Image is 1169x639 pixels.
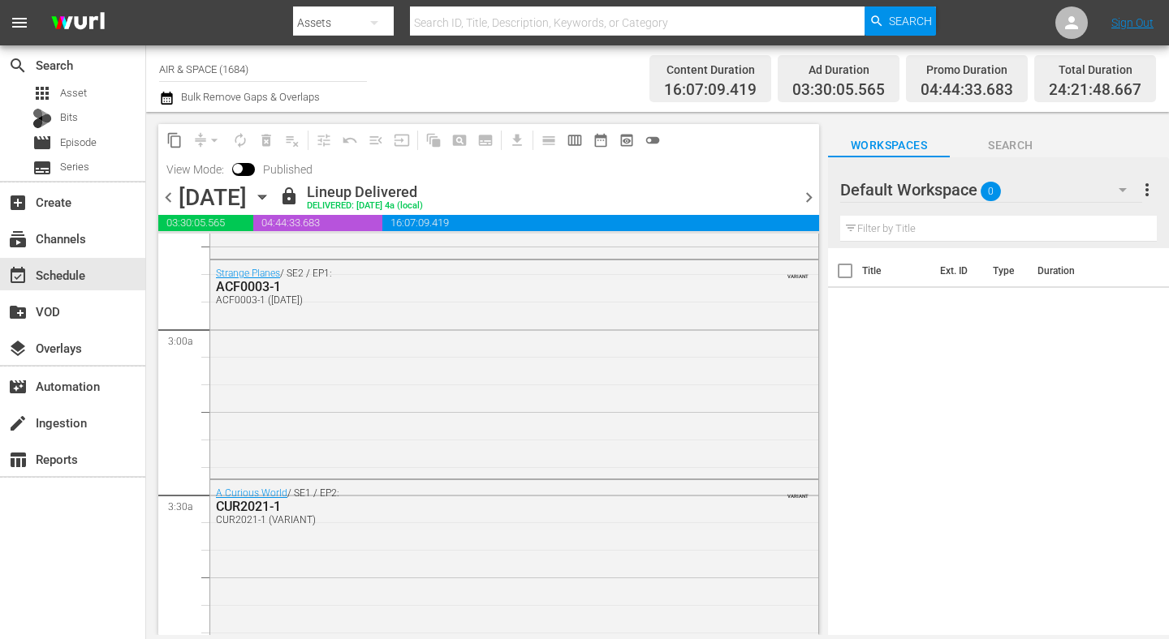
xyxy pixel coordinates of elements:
img: ans4CAIJ8jUAAAAAAAAAAAAAAAAAAAAAAAAgQb4GAAAAAAAAAAAAAAAAAAAAAAAAJMjXAAAAAAAAAAAAAAAAAAAAAAAAgAT5G... [39,4,117,42]
div: / SE1 / EP2: [216,487,727,525]
span: 24:21:48.667 [1049,81,1141,100]
span: 04:44:33.683 [921,81,1013,100]
span: Remove Gaps & Overlaps [188,127,227,153]
div: Default Workspace [840,167,1142,212]
span: Schedule [8,266,28,285]
span: Customize Events [305,124,337,156]
span: chevron_right [799,187,819,208]
span: Automation [8,377,28,397]
th: Ext. ID [930,248,983,294]
span: Create Series Block [472,127,498,153]
span: Series [32,158,52,178]
span: lock [279,187,299,206]
span: 03:30:05.565 [158,215,253,231]
span: menu [10,13,29,32]
span: Published [255,163,321,176]
th: Title [862,248,930,294]
span: Toggle to switch from Published to Draft view. [232,163,244,174]
div: CUR2021-1 (VARIANT) [216,514,727,525]
button: Search [865,6,936,36]
span: Channels [8,229,28,249]
span: VARIANT [787,266,809,279]
span: Loop Content [227,127,253,153]
span: 16:07:09.419 [382,215,819,231]
span: date_range_outlined [593,132,609,148]
span: Day Calendar View [530,124,562,156]
span: Bits [60,109,78,126]
span: Search [950,135,1072,156]
a: Strange Planes [216,268,280,279]
span: toggle_off [645,132,661,148]
span: calendar_view_week_outlined [567,132,583,148]
span: more_vert [1137,180,1157,199]
th: Duration [1028,248,1125,294]
div: Bits [32,109,52,128]
div: ACF0003-1 ([DATE]) [216,294,727,306]
span: View Backup [614,127,640,153]
span: Episode [32,133,52,152]
span: Update Metadata from Key Asset [389,127,415,153]
div: CUR2021-1 [216,499,727,514]
span: Reports [8,450,28,470]
span: Select an event to delete [253,127,279,153]
span: Search [889,6,932,36]
span: Create [8,193,28,212]
th: Type [983,248,1028,294]
span: Create Search Block [446,127,472,153]
span: 0 [981,174,1001,208]
span: Episode [60,135,97,151]
span: Overlays [8,339,28,358]
div: Ad Duration [792,58,885,81]
span: View Mode: [158,163,232,176]
span: Asset [32,84,52,103]
span: preview_outlined [619,132,635,148]
span: Month Calendar View [588,127,614,153]
span: content_copy [166,132,183,148]
span: Clear Lineup [279,127,305,153]
span: 04:44:33.683 [253,215,382,231]
span: Revert to Primary Episode [337,127,363,153]
span: 03:30:05.565 [792,81,885,100]
a: A Curious World [216,487,287,499]
span: Week Calendar View [562,127,588,153]
span: Asset [60,85,87,101]
div: Lineup Delivered [307,183,423,201]
div: Promo Duration [921,58,1013,81]
span: Download as CSV [498,124,530,156]
div: DELIVERED: [DATE] 4a (local) [307,201,423,212]
a: Sign Out [1111,16,1154,29]
button: more_vert [1137,170,1157,209]
span: Bulk Remove Gaps & Overlaps [179,91,320,103]
span: Fill episodes with ad slates [363,127,389,153]
span: Copy Lineup [162,127,188,153]
span: 24 hours Lineup View is OFF [640,127,666,153]
span: chevron_left [158,187,179,208]
div: ACF0003-1 [216,279,727,294]
div: Total Duration [1049,58,1141,81]
span: 16:07:09.419 [664,81,757,100]
span: VOD [8,302,28,322]
span: Workspaces [828,135,950,156]
span: Ingestion [8,414,28,433]
div: Content Duration [664,58,757,81]
span: Series [60,159,89,175]
div: [DATE] [179,184,247,211]
div: / SE2 / EP1: [216,268,727,306]
span: Refresh All Search Blocks [415,124,446,156]
span: VARIANT [787,486,809,499]
span: Search [8,56,28,75]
